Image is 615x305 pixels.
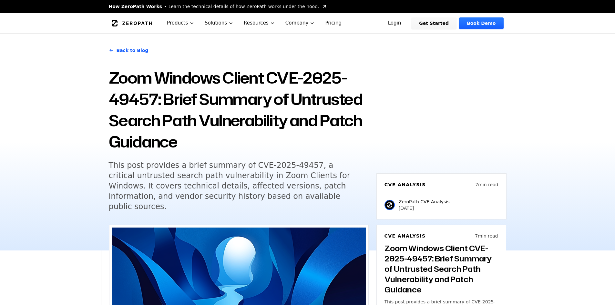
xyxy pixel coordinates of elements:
[475,181,498,188] p: 7 min read
[399,198,450,205] p: ZeroPath CVE Analysis
[109,3,162,10] span: How ZeroPath Works
[411,17,456,29] a: Get Started
[109,3,327,10] a: How ZeroPath WorksLearn the technical details of how ZeroPath works under the hood.
[475,233,498,239] p: 7 min read
[109,41,149,59] a: Back to Blog
[384,200,395,210] img: ZeroPath CVE Analysis
[384,233,426,239] h6: CVE Analysis
[380,17,409,29] a: Login
[200,13,239,33] button: Solutions
[399,205,450,211] p: [DATE]
[169,3,319,10] span: Learn the technical details of how ZeroPath works under the hood.
[109,67,369,152] h1: Zoom Windows Client CVE-2025-49457: Brief Summary of Untrusted Search Path Vulnerability and Patc...
[280,13,320,33] button: Company
[320,13,347,33] a: Pricing
[384,181,426,188] h6: CVE Analysis
[109,160,357,212] h5: This post provides a brief summary of CVE-2025-49457, a critical untrusted search path vulnerabil...
[239,13,280,33] button: Resources
[101,13,514,33] nav: Global
[162,13,200,33] button: Products
[384,243,498,295] h3: Zoom Windows Client CVE-2025-49457: Brief Summary of Untrusted Search Path Vulnerability and Patc...
[459,17,503,29] a: Book Demo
